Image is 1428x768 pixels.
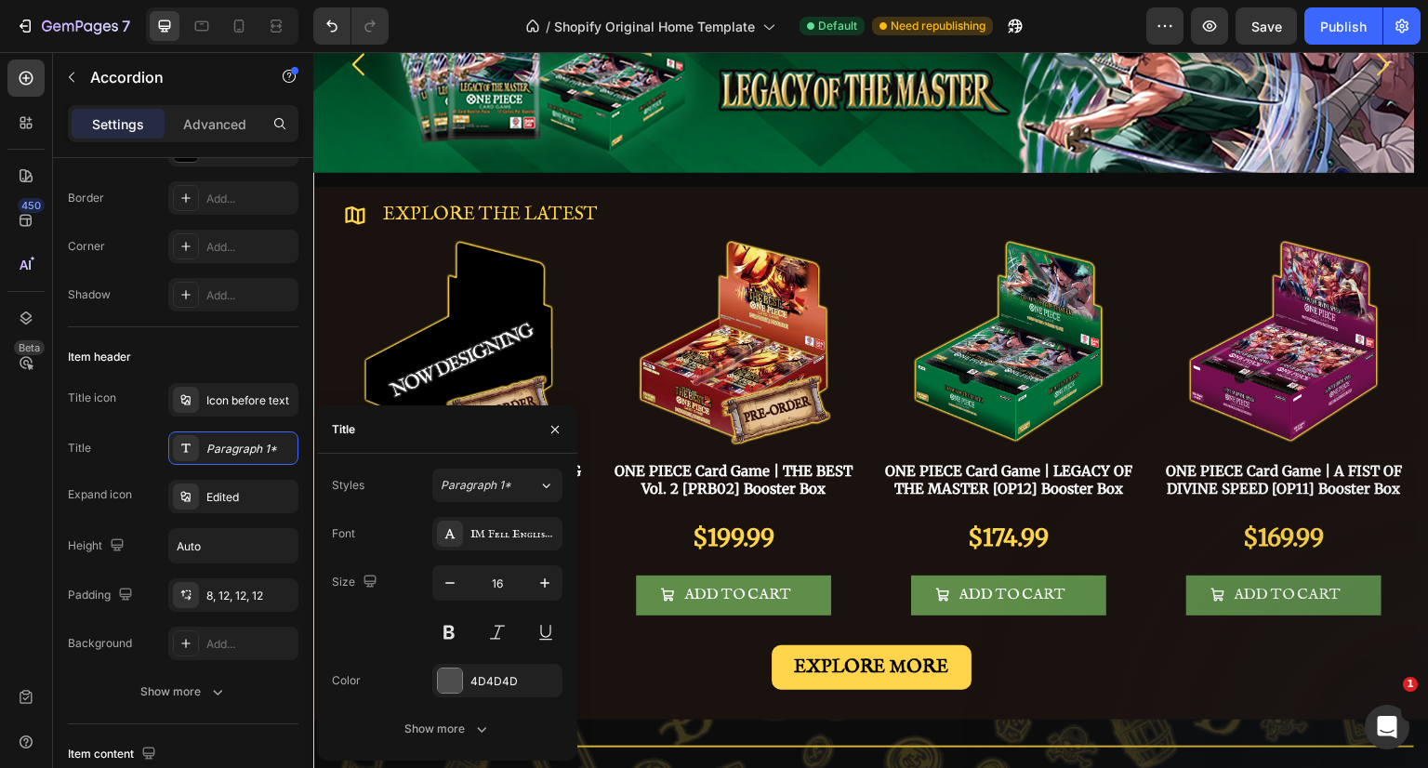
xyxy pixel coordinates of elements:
div: ADD TO CART [96,535,203,552]
button: Show more [68,675,298,708]
span: Default [818,18,857,34]
div: 8, 12, 12, 12 [206,588,294,604]
div: Title icon [68,390,116,406]
div: 450 [18,198,45,213]
h2: ONE PIECE Card Game | LEGACY OF THE MASTER [OP12] Booster Box [565,408,826,448]
iframe: Design area [313,52,1428,768]
h2: ONE PIECE Card Game | CARRYING ON HIS WILL [OP13] Booster Box [15,408,275,448]
div: $169.99 [929,463,1013,509]
span: / [546,17,550,36]
span: Paragraph 1* [441,477,511,494]
div: Background [68,635,132,652]
button: Save [1236,7,1297,45]
div: Paragraph 1* [206,441,294,457]
div: Title [332,421,355,438]
button: ADD TO CART [873,523,1068,563]
p: Advanced [183,114,246,134]
button: Show more [332,712,562,746]
div: Size [332,570,381,595]
p: Accordion [90,66,248,88]
p: EXPLORE MORE [481,604,636,627]
div: IM Fell English SC [470,526,558,543]
a: ONE PIECE Card Game | THE BEST Vol. 2 [PRB02] Booster Box [323,185,518,393]
div: Padding [68,583,137,608]
button: 7 [7,7,139,45]
div: ADD TO CART [646,535,753,552]
button: Publish [1304,7,1382,45]
div: $174.99 [654,463,738,509]
div: Color [332,672,361,689]
iframe: Intercom live chat [1365,705,1409,749]
div: 4D4D4D [470,673,558,690]
div: Add... [206,191,294,207]
button: ADD TO CART [47,523,243,563]
div: Undo/Redo [313,7,389,45]
div: Item content [68,742,160,767]
div: Shadow [68,286,111,303]
div: Publish [1320,17,1367,36]
a: ONE PIECE Card Game | LEGACY OF THE MASTER [OP12] Booster Box [598,185,793,393]
div: $199.99 [102,463,188,509]
span: Need republishing [891,18,985,34]
div: Title [68,440,91,457]
div: Show more [404,720,491,738]
button: Paragraph 1* [432,469,562,502]
div: Font [332,525,355,542]
div: Add... [206,239,294,256]
button: ADD TO CART [598,523,793,563]
div: Item header [68,349,131,365]
div: ADD TO CART [371,535,478,552]
span: 1 [1403,677,1418,692]
a: EXPLORE MORE [458,593,658,638]
div: Edited [206,489,294,506]
div: Icon before text [206,392,294,409]
div: Beta [14,340,45,355]
a: ONE PIECE Card Game | CARRYING ON HIS WILL [OP13] Booster Box [47,185,243,393]
a: ONE PIECE Card Game | A FIST OF DIVINE SPEED [OP11] Booster Box [873,185,1068,393]
h2: ONE PIECE Card Game | THE BEST Vol. 2 [PRB02] Booster Box [290,408,550,448]
div: Corner [68,238,105,255]
div: Add... [206,636,294,653]
h2: ONE PIECE Card Game | A FIST OF DIVINE SPEED [OP11] Booster Box [840,408,1101,448]
div: Styles [332,477,364,494]
span: Save [1251,19,1282,34]
span: Shopify Original Home Template [554,17,755,36]
div: Border [68,190,104,206]
div: Add... [206,287,294,304]
div: Height [68,534,128,559]
div: Show more [140,682,227,701]
p: Settings [92,114,144,134]
div: Expand icon [68,486,132,503]
p: Explore the latest [70,152,284,174]
p: 7 [122,15,130,37]
div: $199.99 [377,463,463,509]
input: Auto [169,529,297,563]
button: ADD TO CART [323,523,518,563]
div: ADD TO CART [921,535,1028,552]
